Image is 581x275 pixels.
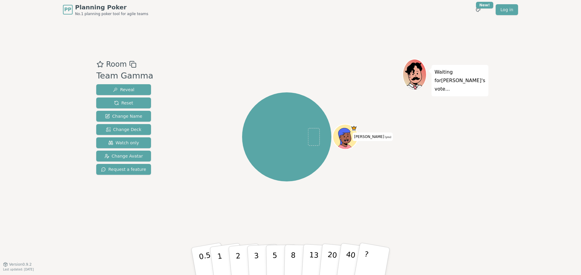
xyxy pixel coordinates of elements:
span: Reveal [113,87,134,93]
span: (you) [384,136,392,139]
span: Ken is the host [351,125,357,131]
span: Click to change your name [353,133,393,141]
span: No.1 planning poker tool for agile teams [75,11,148,16]
button: Request a feature [96,164,151,175]
button: Watch only [96,137,151,148]
span: Reset [114,100,133,106]
span: Request a feature [101,166,146,172]
div: New! [476,2,493,8]
span: Change Deck [106,126,141,133]
button: Change Avatar [96,151,151,161]
button: New! [473,4,484,15]
button: Reveal [96,84,151,95]
span: Version 0.9.2 [9,262,32,267]
span: Planning Poker [75,3,148,11]
p: Waiting for [PERSON_NAME] 's vote... [435,68,485,93]
span: PP [64,6,71,13]
button: Version0.9.2 [3,262,32,267]
a: PPPlanning PokerNo.1 planning poker tool for agile teams [63,3,148,16]
div: Team Gamma [97,70,153,82]
button: Add as favourite [97,59,104,70]
span: Change Avatar [104,153,143,159]
button: Change Name [96,111,151,122]
button: Reset [96,98,151,108]
span: Last updated: [DATE] [3,268,34,271]
span: Room [106,59,127,70]
button: Change Deck [96,124,151,135]
span: Change Name [105,113,142,119]
button: Click to change your avatar [333,125,357,149]
span: Watch only [108,140,139,146]
a: Log in [496,4,518,15]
